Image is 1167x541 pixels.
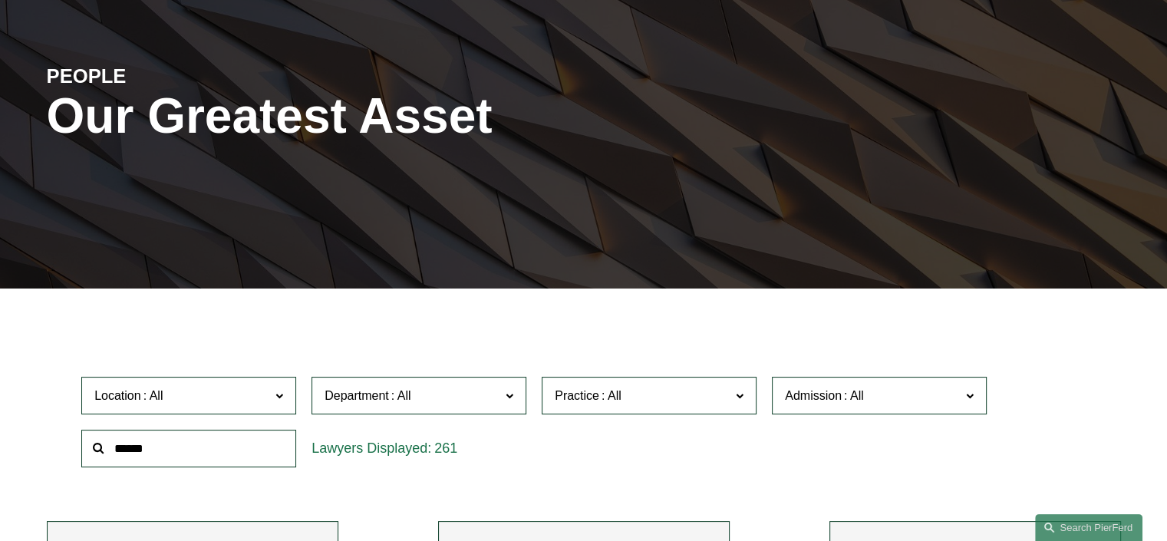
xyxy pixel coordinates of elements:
span: Location [94,389,141,402]
h1: Our Greatest Asset [47,88,763,144]
span: Admission [785,389,842,402]
span: 261 [434,440,457,456]
span: Department [325,389,389,402]
h4: PEOPLE [47,64,315,88]
span: Practice [555,389,599,402]
a: Search this site [1035,514,1142,541]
